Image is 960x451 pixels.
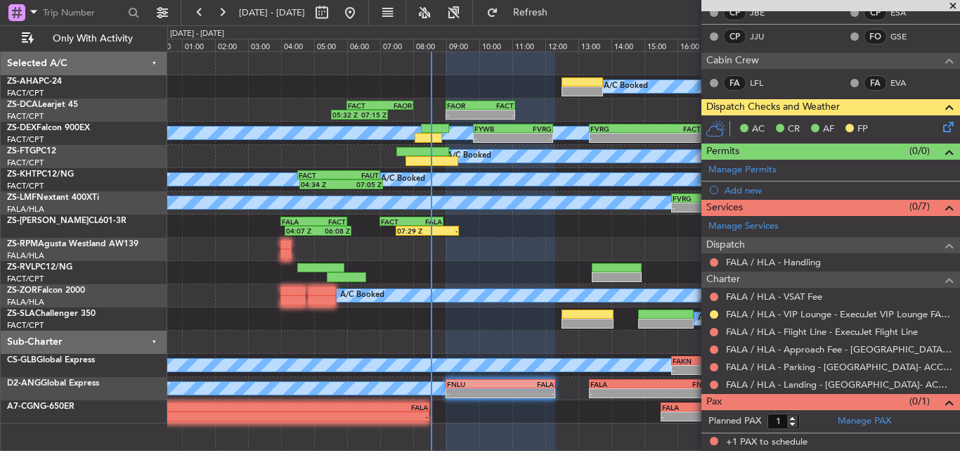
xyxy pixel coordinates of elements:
div: 07:00 [380,39,413,51]
div: FALA [411,217,441,226]
div: FVRG [513,125,552,133]
a: ZS-DEXFalcon 900EX [7,124,90,132]
div: CP [723,5,746,20]
div: A/C Booked [698,308,742,329]
div: - [590,134,646,142]
div: FNLU [650,380,711,388]
div: - [645,134,701,142]
a: FALA / HLA - Flight Line - ExecuJet Flight Line [726,326,918,338]
div: FALA [701,194,728,203]
a: ZS-RPMAgusta Westland AW139 [7,240,138,248]
div: - [447,389,500,398]
div: FVRG [673,194,700,203]
a: FACT/CPT [7,88,44,99]
span: ZS-[PERSON_NAME] [7,217,89,225]
div: 03:00 [248,39,281,51]
div: 06:08 Z [318,227,350,235]
div: - [590,389,651,398]
a: FACT/CPT [7,111,44,122]
a: ZS-ZORFalcon 2000 [7,286,85,295]
a: FALA/HLA [7,204,44,215]
a: EVA [890,77,922,89]
div: FAOR [380,101,411,110]
span: Only With Activity [37,34,148,44]
span: Pax [706,394,722,410]
div: - [480,110,513,119]
div: A/C Booked [381,169,425,190]
span: Dispatch [706,237,745,253]
span: Charter [706,272,740,288]
a: ZS-[PERSON_NAME]CL601-3R [7,217,127,225]
span: ZS-LMF [7,193,37,202]
a: FACT/CPT [7,158,44,168]
div: 07:15 Z [360,110,387,119]
a: FALA / HLA - Handling [726,256,821,268]
a: ZS-LMFNextant 400XTi [7,193,99,202]
a: FACT/CPT [7,134,44,145]
div: FALA [662,403,843,412]
div: FACT [381,217,411,226]
div: - [513,134,552,142]
div: 07:29 Z [397,227,427,235]
div: - [237,412,428,421]
div: - [447,110,480,119]
div: 04:00 [281,39,314,51]
span: ZS-RVL [7,263,35,272]
div: FA [864,75,887,91]
div: FAOR [447,101,480,110]
a: ZS-DCALearjet 45 [7,101,78,109]
a: CS-GLBGlobal Express [7,356,95,364]
span: A7-CGN [7,402,40,411]
div: A/C Booked [340,285,384,306]
div: [DATE] - [DATE] [170,28,224,40]
span: AC [752,122,765,136]
div: - [673,203,700,212]
a: FACT/CPT [7,274,44,284]
span: ZS-DCA [7,101,38,109]
div: 05:32 Z [332,110,360,119]
div: FACT [348,101,380,110]
span: +1 PAX to schedule [726,436,807,450]
span: ZS-RPM [7,240,38,248]
div: FALA [237,403,428,412]
div: 11:00 [512,39,545,51]
a: FALA / HLA - Parking - [GEOGRAPHIC_DATA]- ACC # 1800 [726,361,953,373]
div: FA [723,75,746,91]
div: FALA [500,380,554,388]
span: ZS-DEX [7,124,37,132]
div: Add new [725,184,953,196]
div: - [474,134,513,142]
a: ZS-AHAPC-24 [7,77,62,86]
div: 14:00 [611,39,644,51]
div: A/C Booked [447,146,491,167]
span: [DATE] - [DATE] [239,6,305,19]
div: 16:00 [677,39,711,51]
a: ZS-FTGPC12 [7,147,56,155]
span: Services [706,200,743,216]
span: (0/7) [909,199,930,214]
span: Dispatch Checks and Weather [706,99,840,115]
div: FACT [299,171,339,179]
span: ZS-AHA [7,77,39,86]
span: FP [857,122,868,136]
span: CR [788,122,800,136]
a: Manage PAX [838,414,891,428]
div: FAUT [339,171,379,179]
div: - [673,366,846,374]
a: FALA / HLA - Approach Fee - [GEOGRAPHIC_DATA]- ACC # 1800 [726,343,953,355]
a: FALA / HLA - Landing - [GEOGRAPHIC_DATA]- ACC # 1800 [726,379,953,390]
div: CP [864,5,887,20]
a: A7-CGNG-650ER [7,402,74,411]
a: ZS-KHTPC12/NG [7,170,74,179]
button: Refresh [480,1,564,24]
div: - [701,203,728,212]
span: ZS-SLA [7,310,35,318]
div: FAKN [673,357,846,365]
div: - [427,227,458,235]
a: GSE [890,30,922,43]
div: 08:00 [413,39,446,51]
button: Only With Activity [15,27,153,50]
span: (0/1) [909,394,930,409]
span: ZS-ZOR [7,286,37,295]
span: ZS-KHT [7,170,37,179]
